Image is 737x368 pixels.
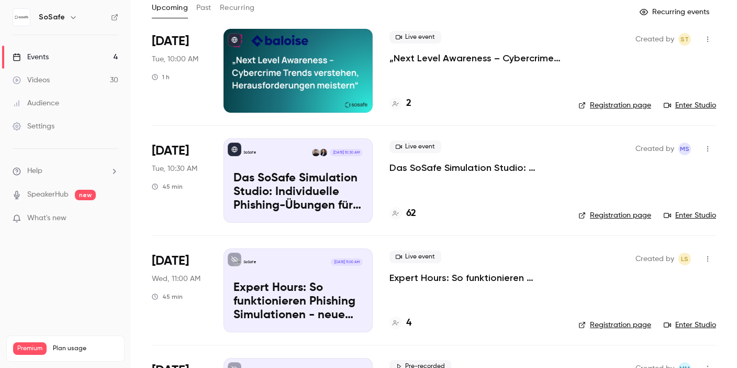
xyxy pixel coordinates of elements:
[389,316,411,330] a: 4
[578,320,651,330] a: Registration page
[152,33,189,50] span: [DATE]
[152,182,183,191] div: 45 min
[331,258,362,266] span: [DATE] 11:00 AM
[389,31,441,44] span: Live event
[13,75,50,85] div: Videos
[312,149,319,156] img: Gabriel Simkin
[224,248,373,332] a: Expert Hours: So funktionieren Phishing Simulationen - neue Features, Tipps & TricksSoSafe[DATE] ...
[106,214,118,223] iframe: Noticeable Trigger
[406,96,411,111] h4: 2
[152,253,189,269] span: [DATE]
[27,189,69,200] a: SpeakerHub
[152,54,198,64] span: Tue, 10:00 AM
[635,33,674,46] span: Created by
[635,253,674,265] span: Created by
[152,138,207,222] div: Sep 9 Tue, 10:30 AM (Europe/Berlin)
[39,12,65,23] h6: SoSafe
[578,210,651,221] a: Registration page
[664,100,716,111] a: Enter Studio
[389,207,416,221] a: 62
[27,213,66,224] span: What's new
[243,259,256,265] p: SoSafe
[233,282,363,322] p: Expert Hours: So funktionieren Phishing Simulationen - neue Features, Tipps & Tricks
[152,274,200,284] span: Wed, 11:00 AM
[678,253,691,265] span: Luise Schulz
[13,342,47,355] span: Premium
[13,98,59,109] div: Audience
[680,33,689,46] span: ST
[13,166,118,177] li: help-dropdown-opener
[389,161,562,174] a: Das SoSafe Simulation Studio: Individuelle Phishing-Übungen für den öffentlichen Sektor
[680,143,689,155] span: MS
[406,316,411,330] h4: 4
[389,140,441,153] span: Live event
[681,253,688,265] span: LS
[152,248,207,332] div: Sep 10 Wed, 11:00 AM (Europe/Berlin)
[389,251,441,263] span: Live event
[27,166,42,177] span: Help
[152,143,189,159] span: [DATE]
[635,4,716,20] button: Recurring events
[678,33,691,46] span: Stefanie Theil
[389,272,562,284] a: Expert Hours: So funktionieren Phishing Simulationen - neue Features, Tipps & Tricks
[678,143,691,155] span: Markus Stalf
[152,164,197,174] span: Tue, 10:30 AM
[224,138,373,222] a: Das SoSafe Simulation Studio: Individuelle Phishing-Übungen für den öffentlichen SektorSoSafeArzu...
[578,100,651,111] a: Registration page
[389,96,411,111] a: 2
[75,190,96,200] span: new
[152,29,207,113] div: Sep 9 Tue, 10:00 AM (Europe/Berlin)
[152,293,183,301] div: 45 min
[13,121,54,132] div: Settings
[152,73,170,81] div: 1 h
[13,9,30,26] img: SoSafe
[389,52,562,64] a: „Next Level Awareness – Cybercrime Trends verstehen, Herausforderungen meistern“ Telekom Schweiz ...
[406,207,416,221] h4: 62
[320,149,327,156] img: Arzu Döver
[330,149,362,156] span: [DATE] 10:30 AM
[233,172,363,212] p: Das SoSafe Simulation Studio: Individuelle Phishing-Übungen für den öffentlichen Sektor
[664,210,716,221] a: Enter Studio
[664,320,716,330] a: Enter Studio
[13,52,49,62] div: Events
[243,150,256,155] p: SoSafe
[635,143,674,155] span: Created by
[53,344,118,353] span: Plan usage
